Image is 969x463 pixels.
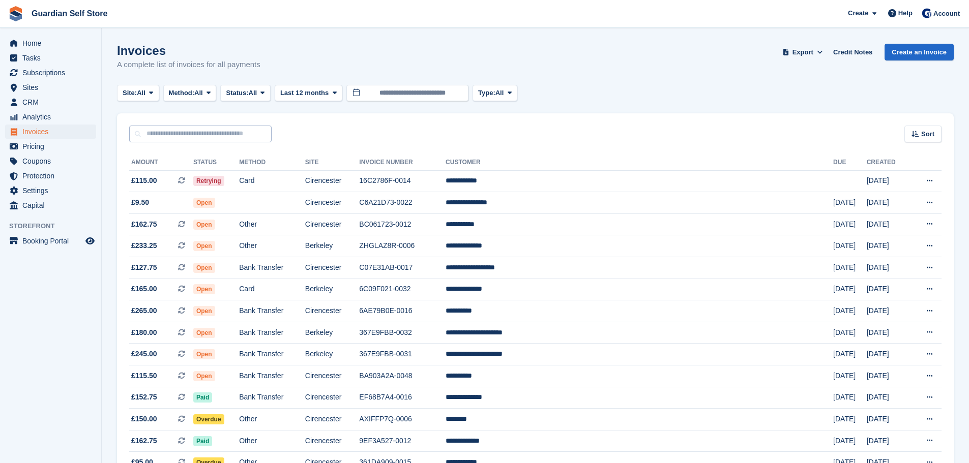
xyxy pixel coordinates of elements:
a: Create an Invoice [885,44,954,60]
td: Bank Transfer [239,257,305,279]
a: Credit Notes [829,44,876,60]
th: Due [833,155,867,171]
span: All [137,88,145,98]
a: menu [5,51,96,65]
td: [DATE] [833,257,867,279]
span: All [194,88,203,98]
td: BC061723-0012 [359,213,446,235]
span: Status: [226,88,248,98]
span: Tasks [22,51,83,65]
td: Bank Transfer [239,300,305,322]
span: Paid [193,436,212,446]
td: [DATE] [833,213,867,235]
p: A complete list of invoices for all payments [117,59,260,71]
a: menu [5,110,96,124]
td: Berkeley [305,322,360,344]
td: [DATE] [833,192,867,214]
td: [DATE] [867,235,910,257]
td: Bank Transfer [239,387,305,409]
button: Type: All [473,85,517,102]
img: Tom Scott [922,8,932,18]
span: £9.50 [131,197,149,208]
span: £115.00 [131,175,157,186]
span: £265.00 [131,305,157,316]
td: Other [239,213,305,235]
td: [DATE] [867,322,910,344]
td: [DATE] [867,387,910,409]
td: Berkeley [305,344,360,365]
button: Site: All [117,85,159,102]
td: [DATE] [867,344,910,365]
span: £152.75 [131,392,157,403]
span: All [495,88,504,98]
a: menu [5,36,96,50]
td: Cirencester [305,170,360,192]
span: Create [848,8,868,18]
td: [DATE] [867,409,910,430]
td: Bank Transfer [239,344,305,365]
th: Site [305,155,360,171]
td: Bank Transfer [239,365,305,387]
a: menu [5,154,96,168]
span: £245.00 [131,349,157,359]
span: Settings [22,183,83,198]
span: Account [933,9,960,19]
td: [DATE] [833,279,867,300]
td: Cirencester [305,257,360,279]
span: Overdue [193,414,224,424]
th: Customer [446,155,833,171]
span: Method: [169,88,195,98]
td: 16C2786F-0014 [359,170,446,192]
th: Amount [129,155,193,171]
td: [DATE] [867,279,910,300]
td: Bank Transfer [239,322,305,344]
td: Card [239,170,305,192]
td: [DATE] [867,213,910,235]
a: menu [5,125,96,139]
h1: Invoices [117,44,260,57]
a: Preview store [84,235,96,247]
span: Last 12 months [280,88,329,98]
span: Invoices [22,125,83,139]
button: Last 12 months [275,85,342,102]
td: C6A21D73-0022 [359,192,446,214]
td: [DATE] [867,192,910,214]
a: menu [5,234,96,248]
span: Open [193,349,215,359]
td: BA903A2A-0048 [359,365,446,387]
td: Other [239,430,305,452]
td: 367E9FBB-0032 [359,322,446,344]
span: Open [193,241,215,251]
span: £127.75 [131,262,157,273]
td: [DATE] [867,257,910,279]
a: menu [5,169,96,183]
th: Method [239,155,305,171]
span: Help [898,8,913,18]
td: [DATE] [833,430,867,452]
span: Open [193,263,215,273]
td: Berkeley [305,279,360,300]
span: Home [22,36,83,50]
td: [DATE] [833,409,867,430]
span: Subscriptions [22,66,83,80]
span: Capital [22,198,83,212]
span: Site: [123,88,137,98]
td: Cirencester [305,300,360,322]
td: 9EF3A527-0012 [359,430,446,452]
span: £233.25 [131,240,157,251]
td: [DATE] [867,365,910,387]
span: Analytics [22,110,83,124]
span: £115.50 [131,371,157,381]
td: [DATE] [867,300,910,322]
td: Cirencester [305,213,360,235]
span: Open [193,220,215,230]
span: £165.00 [131,284,157,294]
span: Open [193,328,215,338]
td: Berkeley [305,235,360,257]
span: Booking Portal [22,234,83,248]
td: Cirencester [305,430,360,452]
td: [DATE] [867,430,910,452]
span: Open [193,371,215,381]
span: Sites [22,80,83,95]
a: menu [5,139,96,153]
